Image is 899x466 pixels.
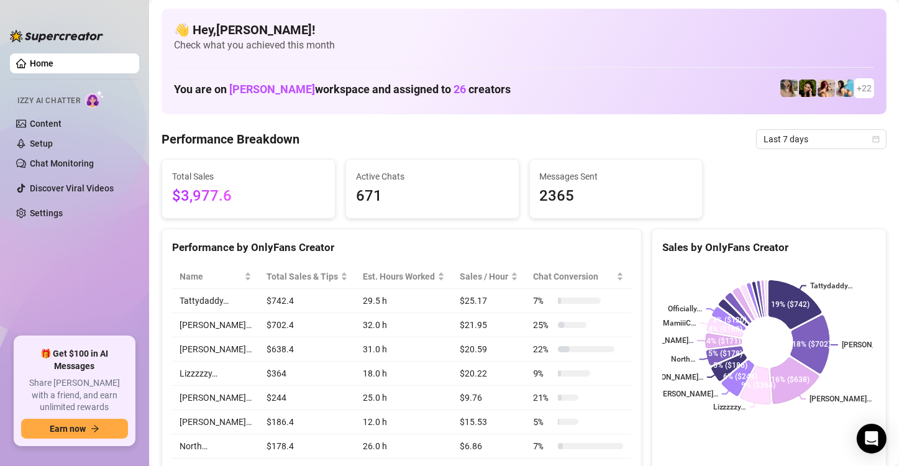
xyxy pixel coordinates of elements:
[355,386,452,410] td: 25.0 h
[259,410,355,434] td: $186.4
[259,313,355,337] td: $702.4
[780,80,798,97] img: emilylou (@emilyylouu)
[30,139,53,148] a: Setup
[668,304,702,313] text: Officially...
[30,158,94,168] a: Chat Monitoring
[810,281,852,290] text: Tattydaddy…
[836,80,854,97] img: North (@northnattvip)
[872,135,880,143] span: calendar
[172,362,259,386] td: Lizzzzzy…
[533,318,553,332] span: 25 %
[259,386,355,410] td: $244
[174,21,874,39] h4: 👋 Hey, [PERSON_NAME] !
[259,289,355,313] td: $742.4
[267,270,338,283] span: Total Sales & Tips
[526,265,631,289] th: Chat Conversion
[540,170,693,183] span: Messages Sent
[641,373,703,381] text: [PERSON_NAME]…
[355,289,452,313] td: 29.5 h
[452,337,526,362] td: $20.59
[533,415,553,429] span: 5 %
[355,410,452,434] td: 12.0 h
[671,355,695,364] text: North…
[172,313,259,337] td: [PERSON_NAME]…
[172,434,259,459] td: North…
[355,434,452,459] td: 26.0 h
[172,239,631,256] div: Performance by OnlyFans Creator
[21,377,128,414] span: Share [PERSON_NAME] with a friend, and earn unlimited rewards
[452,265,526,289] th: Sales / Hour
[533,294,553,308] span: 7 %
[172,410,259,434] td: [PERSON_NAME]…
[452,386,526,410] td: $9.76
[631,337,693,345] text: [PERSON_NAME]…
[259,265,355,289] th: Total Sales & Tips
[452,289,526,313] td: $25.17
[91,424,99,433] span: arrow-right
[172,337,259,362] td: [PERSON_NAME]…
[180,270,242,283] span: Name
[656,390,718,398] text: [PERSON_NAME]…
[85,90,104,108] img: AI Chatter
[21,348,128,372] span: 🎁 Get $100 in AI Messages
[533,391,553,404] span: 21 %
[259,337,355,362] td: $638.4
[533,367,553,380] span: 9 %
[174,39,874,52] span: Check what you achieved this month
[259,434,355,459] td: $178.4
[452,362,526,386] td: $20.22
[30,119,62,129] a: Content
[229,83,315,96] span: [PERSON_NAME]
[259,362,355,386] td: $364
[30,183,114,193] a: Discover Viral Videos
[533,342,553,356] span: 22 %
[460,270,508,283] span: Sales / Hour
[818,80,835,97] img: North (@northnattfree)
[452,434,526,459] td: $6.86
[857,424,887,454] div: Open Intercom Messenger
[857,81,872,95] span: + 22
[799,80,816,97] img: playfuldimples (@playfuldimples)
[172,289,259,313] td: Tattydaddy…
[174,83,511,96] h1: You are on workspace and assigned to creators
[663,319,696,327] text: MamiiiC…
[363,270,435,283] div: Est. Hours Worked
[356,185,509,208] span: 671
[355,313,452,337] td: 32.0 h
[355,337,452,362] td: 31.0 h
[356,170,509,183] span: Active Chats
[30,58,53,68] a: Home
[454,83,466,96] span: 26
[50,424,86,434] span: Earn now
[21,419,128,439] button: Earn nowarrow-right
[172,265,259,289] th: Name
[662,239,876,256] div: Sales by OnlyFans Creator
[172,170,325,183] span: Total Sales
[533,439,553,453] span: 7 %
[452,313,526,337] td: $21.95
[10,30,103,42] img: logo-BBDzfeDw.svg
[764,130,879,148] span: Last 7 days
[452,410,526,434] td: $15.53
[172,386,259,410] td: [PERSON_NAME]…
[30,208,63,218] a: Settings
[162,130,299,148] h4: Performance Breakdown
[355,362,452,386] td: 18.0 h
[713,403,746,412] text: Lizzzzzy…
[17,95,80,107] span: Izzy AI Chatter
[172,185,325,208] span: $3,977.6
[533,270,613,283] span: Chat Conversion
[810,395,872,404] text: [PERSON_NAME]…
[540,185,693,208] span: 2365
